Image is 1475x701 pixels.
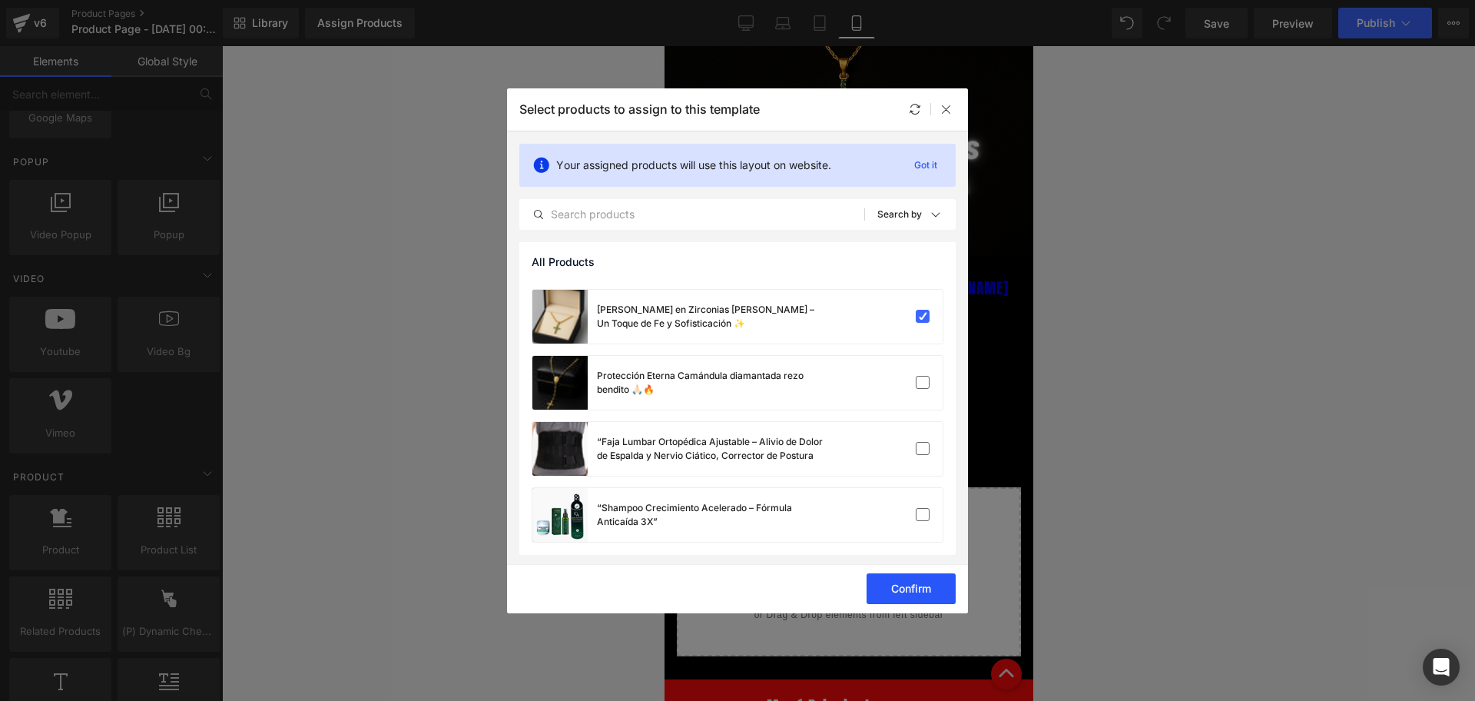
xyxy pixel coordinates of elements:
span: Add To Cart [151,307,217,322]
p: Search by [877,209,922,220]
div: [PERSON_NAME] en Zirconias [PERSON_NAME] – Un Toque de Fe y Sofisticación ✨ [597,303,827,331]
p: Select products to assign to this template [519,101,760,117]
span: All Products [532,256,595,268]
div: Open Intercom Messenger [1423,649,1460,686]
div: “Shampoo Crecimiento Acelerado – Fórmula Anticaída 3X” [597,501,827,529]
a: product-img [532,356,588,410]
button: Add To Cart [128,296,240,334]
p: or Drag & Drop elements from left sidebar [37,563,332,574]
a: product-img [532,290,588,344]
a: product-img [532,422,588,476]
a: product-img [532,488,588,542]
a: Add Single Section [115,520,254,551]
span: $179,998.00 [123,278,184,293]
span: $99,990.00 [190,275,246,296]
button: Confirm [867,573,956,604]
p: Your assigned products will use this layout on website. [556,157,831,174]
a: [PERSON_NAME] con Zirconias en [PERSON_NAME] Verde – Brillo y Estilo Atemporal 💎 [19,233,350,270]
input: Search products [520,205,864,224]
div: “Faja Lumbar Ortopédica Ajustable – Alivio de Dolor de Espalda y Nervio Ciático, Corrector de Pos... [597,435,827,463]
div: Protección Eterna Camándula diamantada rezo bendito 🙏🏻🔥 [597,369,827,397]
a: Explore Blocks [115,477,254,508]
p: Got it [908,156,943,174]
h2: Menú Principal [102,652,267,672]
